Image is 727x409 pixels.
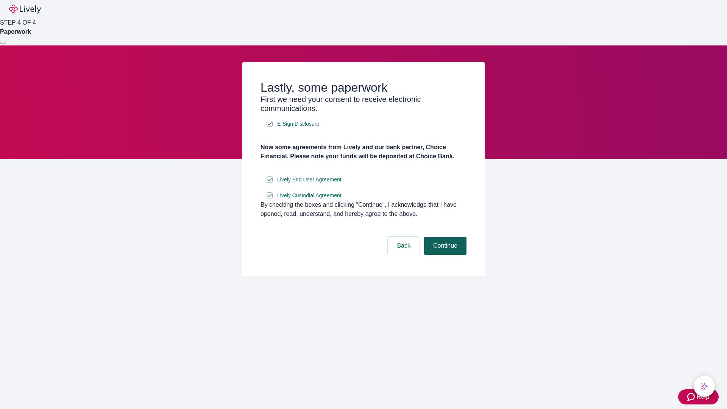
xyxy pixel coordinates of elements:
[261,143,466,161] h4: Now some agreements from Lively and our bank partner, Choice Financial. Please note your funds wi...
[276,175,343,184] a: e-sign disclosure document
[694,376,715,397] button: chat
[277,192,342,200] span: Lively Custodial Agreement
[696,392,710,401] span: Help
[388,237,420,255] button: Back
[700,382,708,390] svg: Lively AI Assistant
[276,191,343,200] a: e-sign disclosure document
[424,237,466,255] button: Continue
[687,392,696,401] svg: Zendesk support icon
[277,120,319,128] span: E-Sign Disclosure
[261,200,466,219] div: By checking the boxes and clicking “Continue", I acknowledge that I have opened, read, understand...
[261,95,466,113] h3: First we need your consent to receive electronic communications.
[277,176,342,184] span: Lively End User Agreement
[261,80,466,95] h2: Lastly, some paperwork
[276,119,321,129] a: e-sign disclosure document
[9,5,41,14] img: Lively
[678,389,719,404] button: Zendesk support iconHelp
